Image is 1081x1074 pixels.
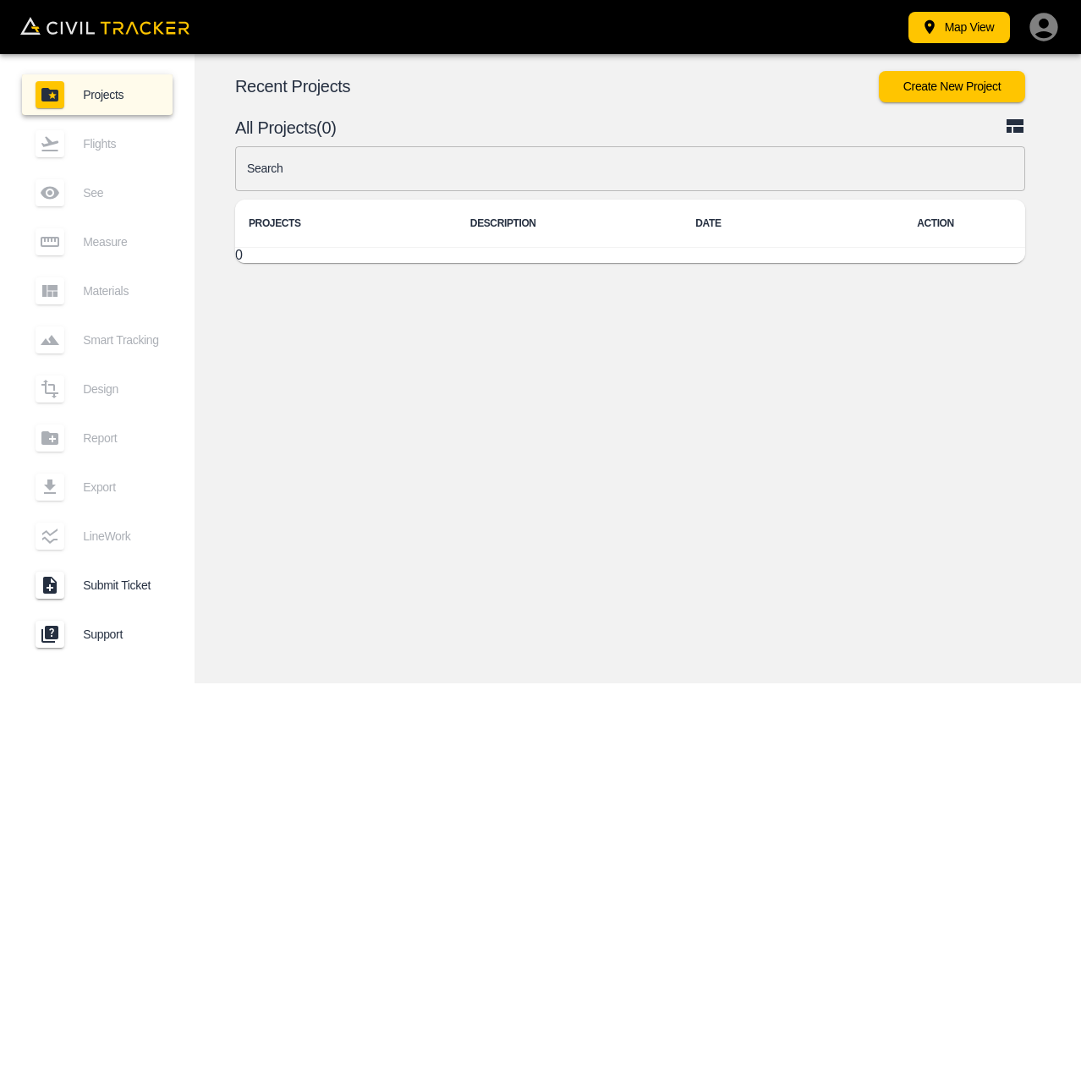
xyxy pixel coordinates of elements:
th: DATE [682,200,903,248]
a: Submit Ticket [22,565,173,605]
span: Support [83,627,159,641]
button: Create New Project [879,71,1025,102]
button: Map View [908,12,1010,43]
span: Projects [83,88,159,101]
img: Civil Tracker [20,17,189,35]
a: Projects [22,74,173,115]
th: PROJECTS [235,200,457,248]
p: Recent Projects [235,79,879,93]
th: DESCRIPTION [457,200,682,248]
a: Support [22,614,173,655]
span: Submit Ticket [83,578,159,592]
p: All Projects(0) [235,121,1005,134]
